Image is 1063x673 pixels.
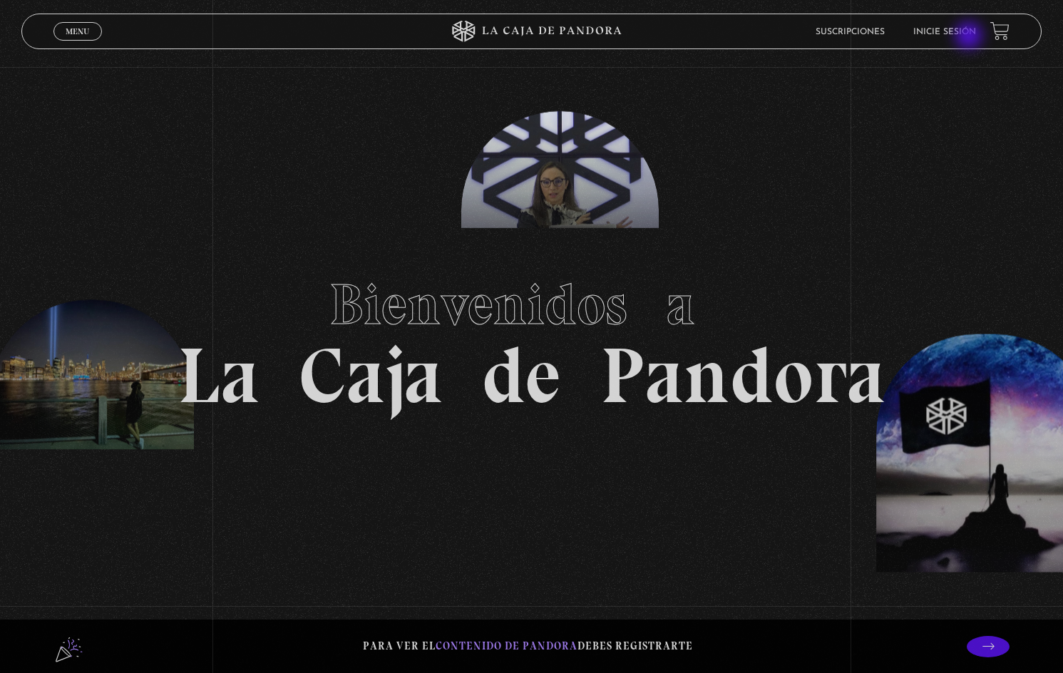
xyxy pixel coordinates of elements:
[816,28,885,36] a: Suscripciones
[66,27,89,36] span: Menu
[913,28,976,36] a: Inicie sesión
[990,21,1010,41] a: View your shopping cart
[436,639,577,652] span: contenido de Pandora
[363,637,693,656] p: Para ver el debes registrarte
[329,270,734,339] span: Bienvenidos a
[178,258,885,415] h1: La Caja de Pandora
[61,39,94,49] span: Cerrar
